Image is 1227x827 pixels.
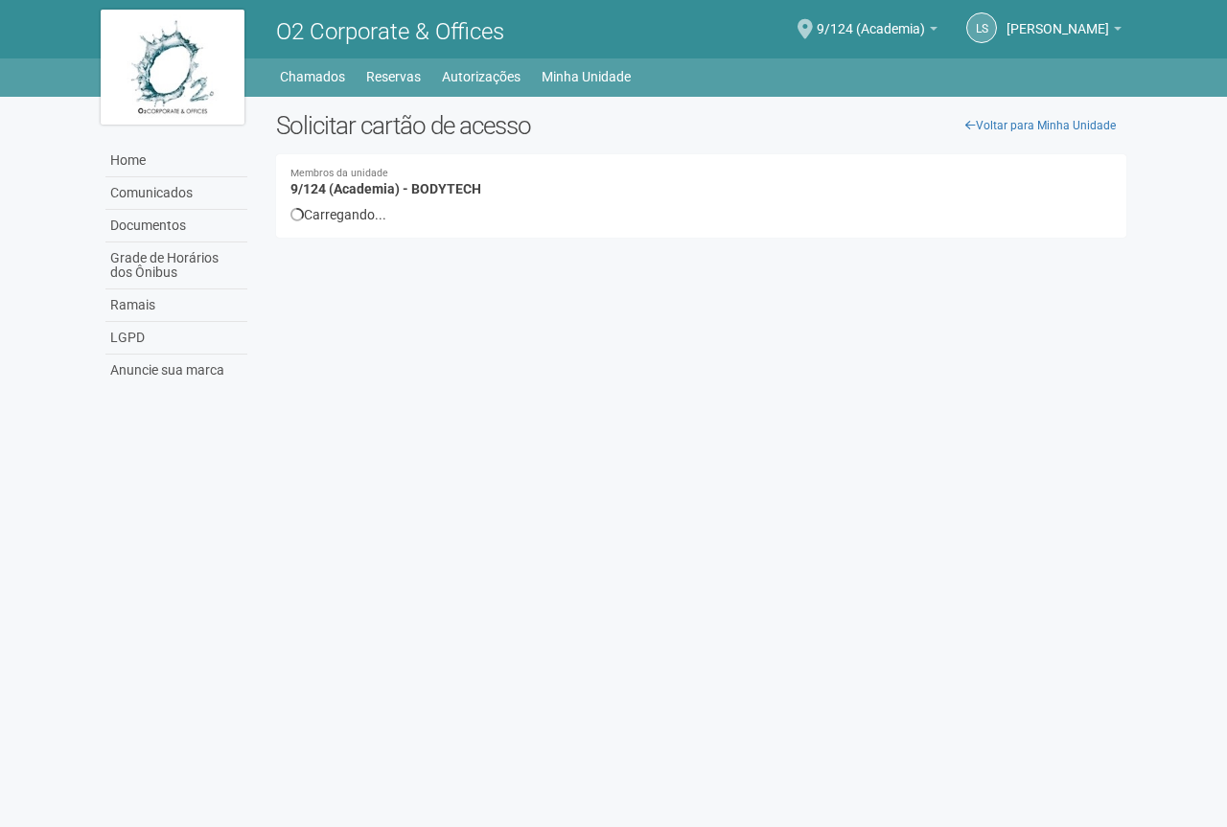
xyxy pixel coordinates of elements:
span: O2 Corporate & Offices [276,18,504,45]
h2: Solicitar cartão de acesso [276,111,1126,140]
a: Documentos [105,210,247,242]
a: Comunicados [105,177,247,210]
small: Membros da unidade [290,169,1112,179]
a: Ramais [105,289,247,322]
a: Grade de Horários dos Ônibus [105,242,247,289]
h4: 9/124 (Academia) - BODYTECH [290,169,1112,196]
img: logo.jpg [101,10,244,125]
a: Chamados [280,63,345,90]
a: Minha Unidade [542,63,631,90]
span: 9/124 (Academia) [817,3,925,36]
a: Anuncie sua marca [105,355,247,386]
a: Reservas [366,63,421,90]
a: [PERSON_NAME] [1007,24,1122,39]
a: LGPD [105,322,247,355]
a: Home [105,145,247,177]
a: Autorizações [442,63,521,90]
a: LS [966,12,997,43]
div: Carregando... [290,206,1112,223]
a: Voltar para Minha Unidade [955,111,1126,140]
a: 9/124 (Academia) [817,24,938,39]
span: Leticia Souza do Nascimento [1007,3,1109,36]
